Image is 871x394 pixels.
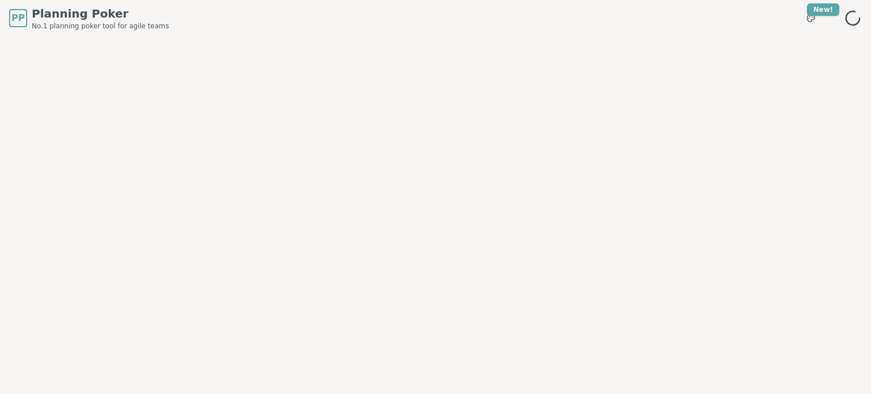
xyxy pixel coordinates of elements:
button: New! [801,8,821,28]
span: PP [11,11,24,25]
span: No.1 planning poker tool for agile teams [32,22,169,31]
div: New! [807,3,839,16]
a: PPPlanning PokerNo.1 planning poker tool for agile teams [9,6,169,31]
span: Planning Poker [32,6,169,22]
